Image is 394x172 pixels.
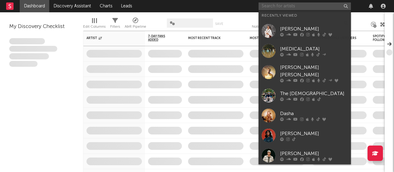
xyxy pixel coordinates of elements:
div: Most Recent Copyright [250,36,296,40]
div: [PERSON_NAME] [280,130,348,137]
span: Integer aliquet in purus et [9,46,57,52]
a: The [DEMOGRAPHIC_DATA] [259,86,351,106]
div: Dasha [280,110,348,117]
div: [PERSON_NAME] [PERSON_NAME] [280,64,348,79]
span: 7-Day Fans Added [148,34,173,42]
a: [MEDICAL_DATA] [259,41,351,61]
span: Aliquam viverra [9,61,38,67]
a: [PERSON_NAME] [259,146,351,166]
div: [MEDICAL_DATA] [280,45,348,53]
div: A&R Pipeline [125,15,146,33]
div: Recently Viewed [262,12,348,19]
div: A&R Pipeline [125,23,146,30]
div: Filters [110,23,120,30]
div: Filters [110,15,120,33]
div: Edit Columns [83,15,106,33]
div: [PERSON_NAME] [280,25,348,33]
div: Most Recent Track [188,36,234,40]
a: [PERSON_NAME] [PERSON_NAME] [259,61,351,86]
span: Praesent ac interdum [9,53,49,59]
span: Lorem ipsum dolor [9,38,45,44]
div: Notifications (Artist) [252,15,284,33]
div: My Discovery Checklist [9,23,74,30]
button: Save [215,22,223,26]
a: [PERSON_NAME] [259,21,351,41]
div: Artist [86,36,133,40]
div: Notifications (Artist) [252,23,284,30]
input: Search for artists [259,2,351,10]
div: [PERSON_NAME] [280,150,348,157]
a: Dasha [259,106,351,126]
div: The [DEMOGRAPHIC_DATA] [280,90,348,97]
div: Edit Columns [83,23,106,30]
a: [PERSON_NAME] [259,126,351,146]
